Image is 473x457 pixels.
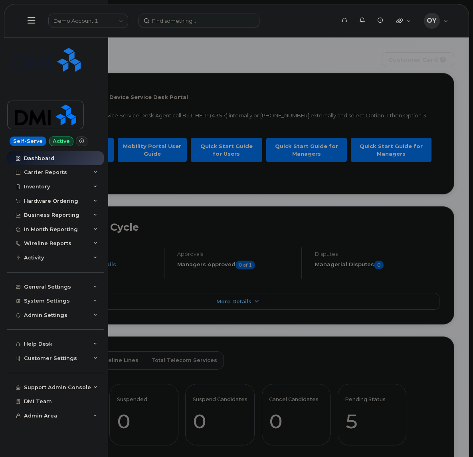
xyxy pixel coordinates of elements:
a: Self-Serve [10,137,46,146]
div: General Settings [24,284,71,290]
a: DMI Inc [7,101,84,129]
div: DMI Team [24,398,52,405]
div: Carrier Reports [24,169,67,176]
div: Inventory [24,184,50,190]
div: Dashboard [24,155,54,162]
div: Wireline Reports [24,240,71,247]
a: DMI Team [7,394,104,409]
a: Dashboard [7,151,104,166]
span: Customer Settings [24,355,77,361]
img: DMI Inc [15,103,76,127]
div: Business Reporting [24,212,79,218]
div: Hardware Ordering [24,198,78,204]
a: Active [49,137,73,146]
div: Admin Settings [24,312,67,319]
div: In Month Reporting [24,226,78,233]
div: Support Admin Console [24,384,91,391]
img: Simplex My-Serve [11,48,81,72]
div: Help Desk [24,341,52,347]
div: Activity [24,255,44,261]
span: Admin Area [24,413,57,419]
div: System Settings [24,298,70,304]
